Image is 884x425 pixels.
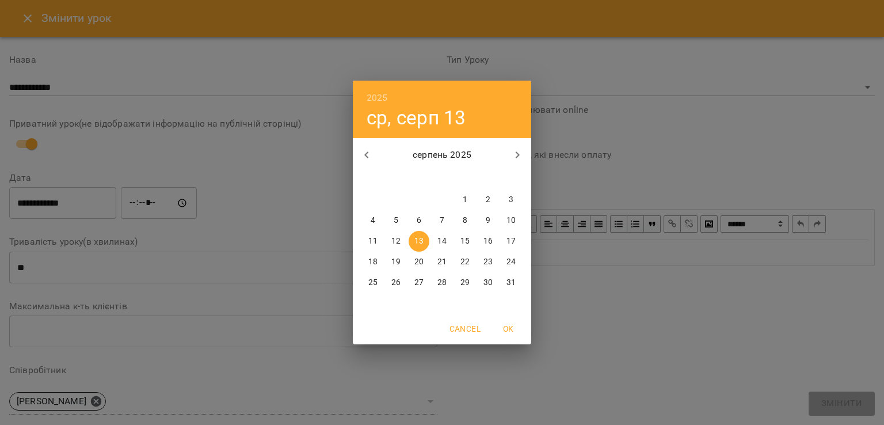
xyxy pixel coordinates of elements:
p: 10 [506,215,516,226]
button: 1 [455,189,475,210]
button: 9 [478,210,498,231]
p: 24 [506,256,516,268]
button: 6 [409,210,429,231]
p: 16 [483,236,493,247]
button: ср, серп 13 [367,106,466,130]
button: 30 [478,272,498,293]
button: 21 [432,252,452,272]
button: 15 [455,231,475,252]
p: 19 [391,256,401,268]
span: чт [432,172,452,184]
button: Cancel [445,318,485,339]
p: 30 [483,277,493,289]
p: 4 [371,215,375,226]
button: 14 [432,231,452,252]
button: 2 [478,189,498,210]
p: 27 [414,277,424,289]
button: 25 [363,272,383,293]
p: 13 [414,236,424,247]
button: 31 [501,272,521,293]
button: 12 [386,231,406,252]
button: 5 [386,210,406,231]
p: 11 [368,236,378,247]
button: 26 [386,272,406,293]
span: нд [501,172,521,184]
span: вт [386,172,406,184]
button: 4 [363,210,383,231]
button: 17 [501,231,521,252]
p: 31 [506,277,516,289]
button: 11 [363,231,383,252]
p: 12 [391,236,401,247]
p: 1 [463,194,467,206]
p: 23 [483,256,493,268]
p: 21 [437,256,447,268]
p: 22 [460,256,470,268]
p: 9 [486,215,490,226]
button: 8 [455,210,475,231]
p: 2 [486,194,490,206]
p: 14 [437,236,447,247]
p: 20 [414,256,424,268]
button: 16 [478,231,498,252]
p: 6 [417,215,421,226]
p: 8 [463,215,467,226]
span: Cancel [449,322,481,336]
span: сб [478,172,498,184]
button: 3 [501,189,521,210]
span: пт [455,172,475,184]
button: 2025 [367,90,388,106]
button: 19 [386,252,406,272]
span: пн [363,172,383,184]
button: 22 [455,252,475,272]
button: 18 [363,252,383,272]
p: 15 [460,236,470,247]
button: 23 [478,252,498,272]
p: 25 [368,277,378,289]
button: 27 [409,272,429,293]
p: 28 [437,277,447,289]
p: серпень 2025 [380,148,504,162]
button: OK [490,318,527,339]
button: 7 [432,210,452,231]
button: 28 [432,272,452,293]
button: 10 [501,210,521,231]
button: 20 [409,252,429,272]
p: 3 [509,194,513,206]
p: 7 [440,215,444,226]
p: 29 [460,277,470,289]
button: 24 [501,252,521,272]
p: 18 [368,256,378,268]
button: 13 [409,231,429,252]
p: 17 [506,236,516,247]
span: OK [494,322,522,336]
p: 5 [394,215,398,226]
button: 29 [455,272,475,293]
p: 26 [391,277,401,289]
span: ср [409,172,429,184]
